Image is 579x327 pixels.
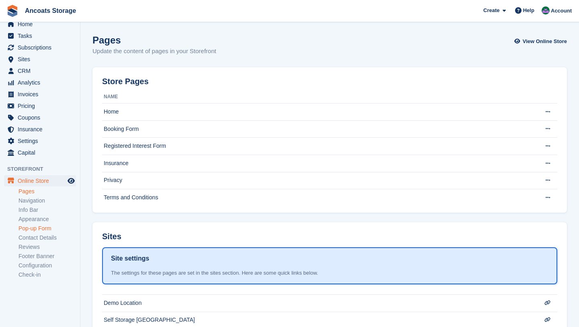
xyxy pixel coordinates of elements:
a: Appearance [18,215,76,223]
a: menu [4,147,76,158]
a: menu [4,175,76,186]
a: View Online Store [516,35,567,48]
a: Pages [18,188,76,195]
a: Preview store [66,176,76,186]
span: View Online Store [523,37,567,46]
h1: Site settings [111,254,149,263]
a: menu [4,112,76,123]
span: Tasks [18,30,66,41]
span: Subscriptions [18,42,66,53]
a: menu [4,42,76,53]
a: Navigation [18,197,76,205]
a: menu [4,77,76,88]
td: Terms and Conditions [102,189,534,206]
a: menu [4,30,76,41]
td: Registered Interest Form [102,138,534,155]
span: Account [551,7,572,15]
span: CRM [18,65,66,77]
span: Home [18,19,66,30]
a: Contact Details [18,234,76,242]
a: menu [4,135,76,147]
a: Footer Banner [18,252,76,260]
span: Invoices [18,89,66,100]
div: The settings for these pages are set in the sites section. Here are some quick links below. [111,269,548,277]
td: Insurance [102,155,534,172]
img: stora-icon-8386f47178a22dfd0bd8f6a31ec36ba5ce8667c1dd55bd0f319d3a0aa187defe.svg [6,5,18,17]
span: Insurance [18,124,66,135]
th: Name [102,91,534,103]
a: menu [4,124,76,135]
a: menu [4,100,76,112]
a: Configuration [18,262,76,269]
span: Coupons [18,112,66,123]
td: Privacy [102,172,534,189]
span: Storefront [7,165,80,173]
a: Check-in [18,271,76,279]
a: Info Bar [18,206,76,214]
span: Help [523,6,534,14]
a: Reviews [18,243,76,251]
span: Settings [18,135,66,147]
a: Ancoats Storage [22,4,79,17]
a: menu [4,65,76,77]
a: menu [4,19,76,30]
h1: Pages [92,35,216,46]
span: Pricing [18,100,66,112]
span: Analytics [18,77,66,88]
td: Booking Form [102,120,534,138]
td: Demo Location [102,294,534,312]
span: Create [483,6,499,14]
h2: Store Pages [102,77,149,86]
span: Online Store [18,175,66,186]
td: Home [102,103,534,121]
span: Sites [18,54,66,65]
span: Capital [18,147,66,158]
a: Pop-up Form [18,225,76,232]
a: menu [4,89,76,100]
a: menu [4,54,76,65]
h2: Sites [102,232,121,241]
p: Update the content of pages in your Storefront [92,47,216,56]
